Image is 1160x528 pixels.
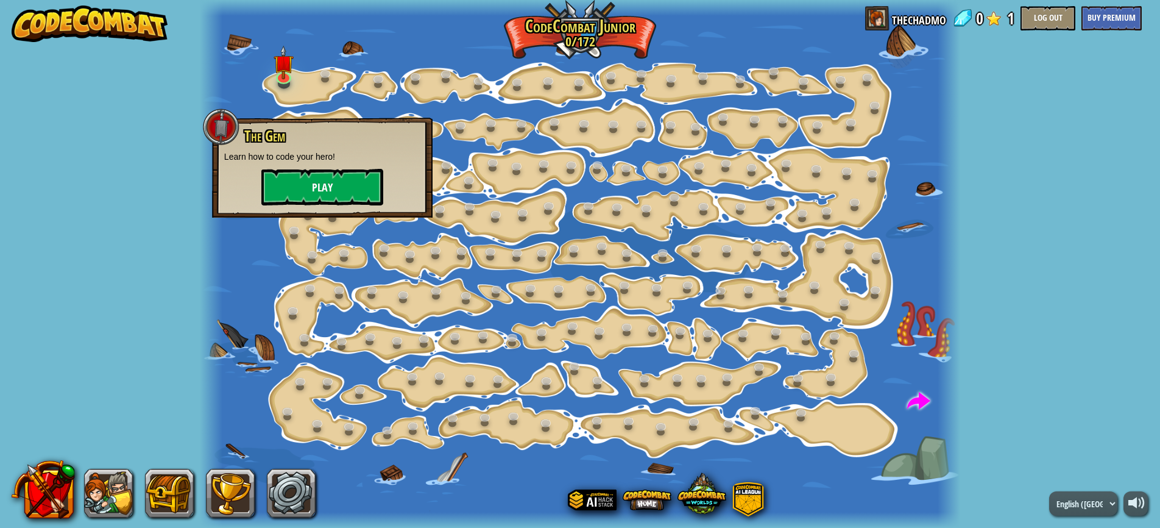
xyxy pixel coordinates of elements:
[12,5,168,42] img: CodeCombat - Learn how to code by playing a game
[1123,491,1148,516] button: Adjust volume
[1081,6,1142,30] button: Buy Premium
[1020,6,1075,30] button: Log Out
[1007,6,1014,30] span: 1
[244,126,285,146] span: The Gem
[274,46,294,79] img: level-banner-unstarted.png
[976,6,983,30] span: 0
[261,169,383,205] button: Play
[1049,491,1117,516] select: Languages
[892,6,946,30] a: thechadmo
[224,151,420,163] p: Learn how to code your hero!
